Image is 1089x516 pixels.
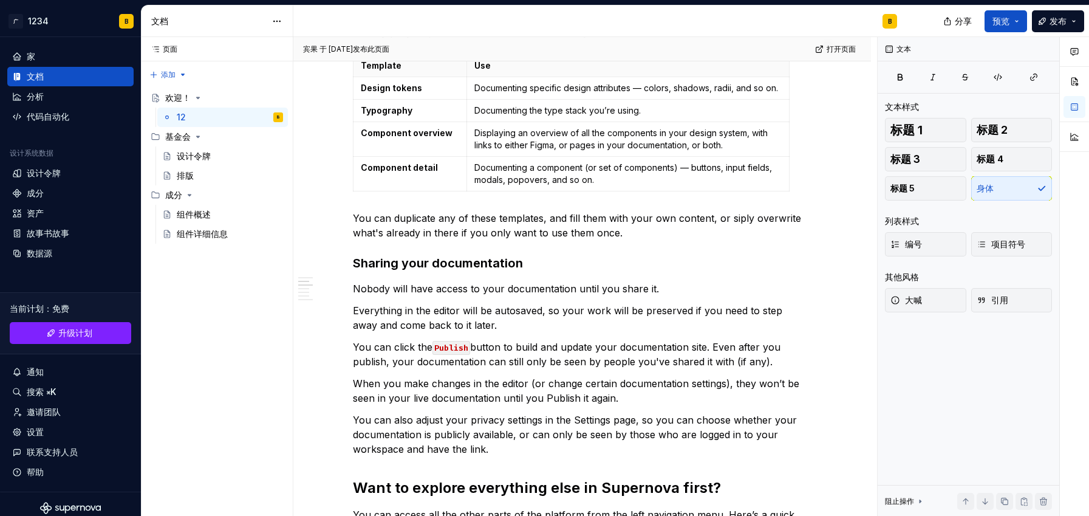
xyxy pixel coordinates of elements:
code: Publish [432,341,470,355]
strong: Component overview [361,128,452,138]
button: 联系支持人员 [7,442,134,462]
div: 页面树 [146,88,288,244]
font: 资产 [27,208,44,218]
font: 分享 [955,16,972,26]
font: 1234 [28,16,49,26]
font: 设置 [27,427,44,437]
font: 通知 [27,366,44,377]
a: 组件详细信息 [157,224,288,244]
button: 标题 1 [885,118,966,142]
a: 成分 [7,184,134,203]
strong: Component detail [361,162,438,173]
font: 12 [177,112,186,122]
a: 故事书故事 [7,224,134,243]
font: 项目符号 [991,239,1025,249]
font: 文本样式 [885,101,919,112]
font: B [125,18,129,25]
strong: Typography [361,105,412,115]
a: 邀请团队 [7,402,134,422]
font: 邀请团队 [27,407,61,417]
font: B [888,18,892,25]
p: You can also adjust your privacy settings in the Settings page, so you can choose whether your do... [353,413,812,456]
font: 大喊 [905,295,922,305]
font: 广 [13,18,18,24]
div: 成分 [146,185,288,205]
a: 升级计划 [10,322,131,344]
font: 分析 [27,91,44,101]
a: 资产 [7,204,134,223]
button: 通知 [7,362,134,382]
font: 升级计划 [58,328,92,338]
button: 标题 2 [971,118,1053,142]
font: 帮助 [27,467,44,477]
font: 欢迎！ [165,92,191,103]
font: 排版 [177,170,194,181]
font: 设计令牌 [27,168,61,178]
font: 故事书故事 [27,228,69,238]
font: 阻止操作 [885,497,914,506]
font: 代码自动化 [27,111,69,122]
button: 编号 [885,232,966,256]
a: 打开页面 [811,41,861,58]
div: 阻止操作 [885,493,925,510]
font: 添加 [161,70,176,79]
font: 标题 2 [977,123,1008,136]
button: 帮助 [7,463,134,482]
button: 发布 [1032,10,1084,32]
font: 联系支持人员 [27,447,78,457]
a: 排版 [157,166,288,185]
font: 组件概述 [177,209,211,219]
font: 引用 [991,295,1008,305]
h3: Sharing your documentation [353,255,812,272]
a: 组件概述 [157,205,288,224]
font: 数据源 [27,248,52,258]
p: Use [474,60,782,72]
font: 于 [DATE]发布此页面 [319,44,389,53]
button: 预览 [985,10,1027,32]
font: 文档 [151,16,168,26]
button: 分享 [937,10,980,32]
p: Template [361,60,459,72]
font: 设计令牌 [177,151,211,161]
a: 分析 [7,87,134,106]
p: Documenting specific design attributes — colors, shadows, radii, and so on. [474,82,782,94]
button: 标题 4 [971,147,1053,171]
button: 添加 [146,66,191,83]
p: Documenting the type stack you’re using. [474,105,782,117]
p: Documenting a component (or set of components) — buttons, input fields, modals, popovers, and so on. [474,162,782,186]
a: 12B [157,108,288,127]
p: Displaying an overview of all the components in your design system, with links to either Figma, o... [474,127,782,151]
font: 搜索 ⌘K [27,387,56,397]
h2: Want to explore everything else in Supernova first? [353,478,812,498]
button: 广1234B [2,8,138,34]
svg: 超新星标志 [40,502,101,514]
button: 引用 [971,288,1053,312]
button: 标题 5 [885,176,966,201]
font: 家 [27,51,35,61]
p: You can duplicate any of these templates, and fill them with your own content, or siply overwrite... [353,211,812,240]
font: B [277,114,280,120]
font: 列表样式 [885,216,919,226]
font: 基金会 [165,131,191,142]
font: 其他风格 [885,272,919,282]
font: 标题 1 [890,123,923,137]
font: 组件详细信息 [177,229,228,239]
div: 基金会 [146,127,288,146]
button: 大喊 [885,288,966,312]
button: 搜索 ⌘K [7,382,134,402]
font: 预览 [992,16,1009,26]
a: 设置 [7,422,134,442]
font: 成分 [27,188,44,198]
p: You can click the button to build and update your documentation site. Even after you publish, you... [353,340,812,369]
font: 标题 3 [890,153,920,165]
a: 家 [7,47,134,66]
font: 设计系统数据 [10,148,53,157]
font: 当前计划 [10,303,44,314]
strong: Design tokens [361,83,422,93]
font: 成分 [165,190,182,200]
font: 标题 4 [977,153,1003,165]
a: 设计令牌 [7,163,134,183]
font: 页面 [163,44,177,53]
font: 免费 [52,303,69,314]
